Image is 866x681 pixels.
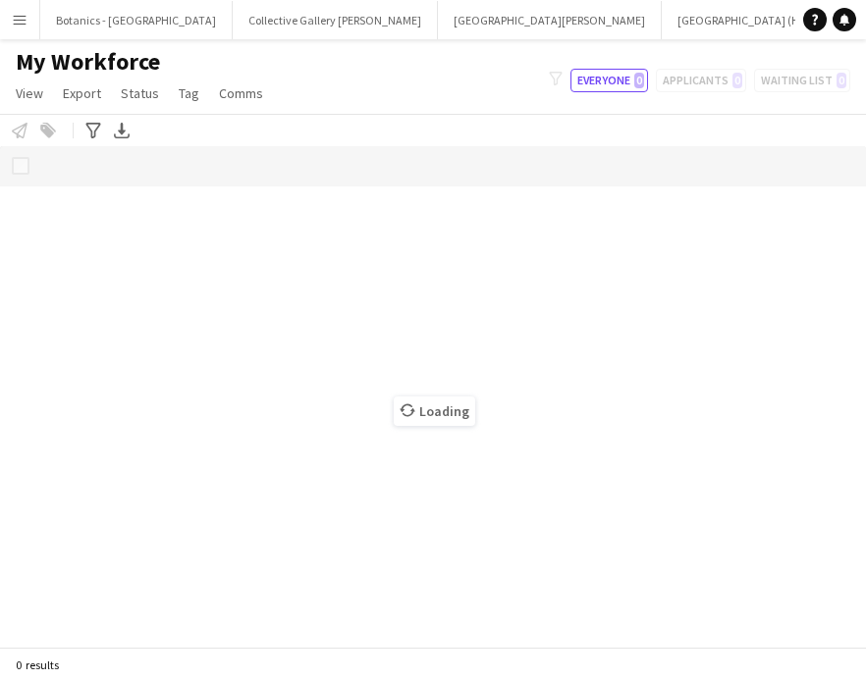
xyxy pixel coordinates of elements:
a: Tag [171,80,207,106]
a: View [8,80,51,106]
a: Export [55,80,109,106]
button: Collective Gallery [PERSON_NAME] [233,1,438,39]
app-action-btn: Export XLSX [110,119,134,142]
span: View [16,84,43,102]
button: [GEOGRAPHIC_DATA] (HES) [662,1,832,39]
span: Export [63,84,101,102]
app-action-btn: Advanced filters [81,119,105,142]
span: My Workforce [16,47,160,77]
button: [GEOGRAPHIC_DATA][PERSON_NAME] [438,1,662,39]
a: Status [113,80,167,106]
button: Everyone0 [570,69,648,92]
span: Loading [394,396,475,426]
span: 0 [634,73,644,88]
button: Botanics - [GEOGRAPHIC_DATA] [40,1,233,39]
a: Comms [211,80,271,106]
span: Comms [219,84,263,102]
span: Tag [179,84,199,102]
span: Status [121,84,159,102]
